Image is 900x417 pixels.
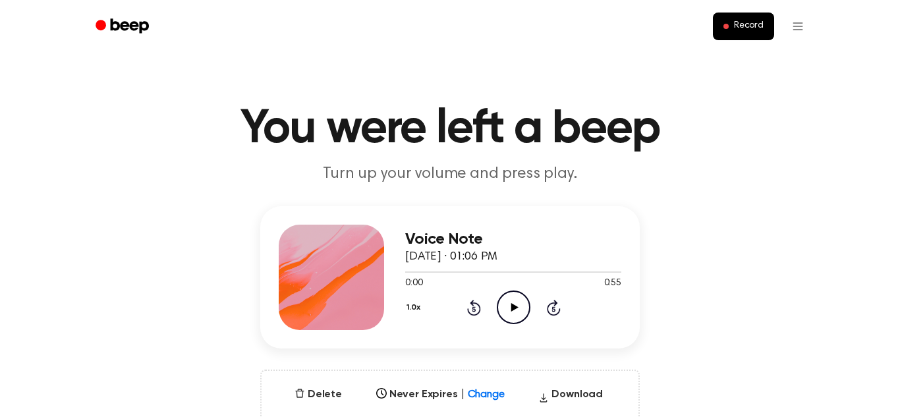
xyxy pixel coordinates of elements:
[405,251,497,263] span: [DATE] · 01:06 PM
[113,105,787,153] h1: You were left a beep
[782,11,814,42] button: Open menu
[405,231,621,248] h3: Voice Note
[604,277,621,291] span: 0:55
[289,387,347,403] button: Delete
[734,20,764,32] span: Record
[86,14,161,40] a: Beep
[405,296,425,319] button: 1.0x
[533,387,608,408] button: Download
[405,277,422,291] span: 0:00
[197,163,703,185] p: Turn up your volume and press play.
[713,13,774,40] button: Record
